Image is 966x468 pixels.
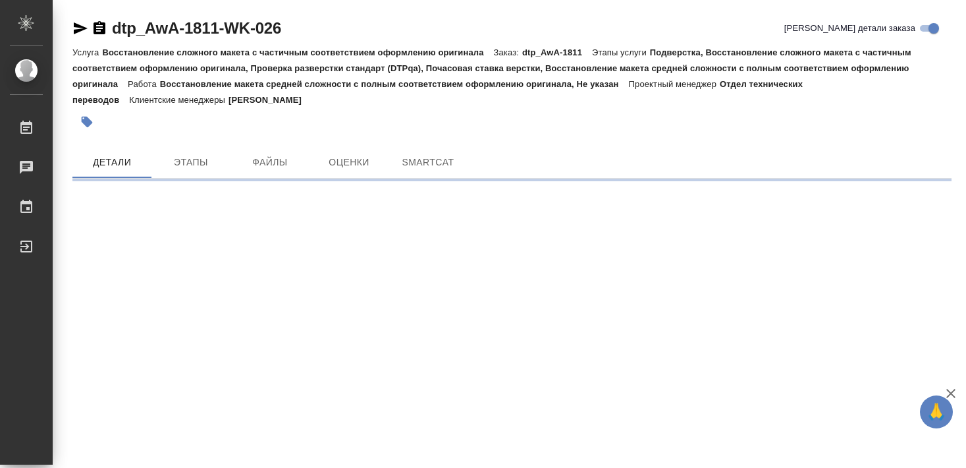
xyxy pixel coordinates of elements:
span: Этапы [159,154,223,171]
span: Файлы [238,154,302,171]
p: Проектный менеджер [629,79,720,89]
p: Подверстка, Восстановление сложного макета с частичным соответствием оформлению оригинала, Провер... [72,47,911,89]
p: Услуга [72,47,102,57]
span: SmartCat [396,154,460,171]
p: Работа [128,79,160,89]
a: dtp_AwA-1811-WK-026 [112,19,281,37]
span: Оценки [317,154,381,171]
button: 🙏 [920,395,953,428]
button: Скопировать ссылку для ЯМессенджера [72,20,88,36]
span: 🙏 [925,398,948,426]
p: Этапы услуги [592,47,650,57]
span: [PERSON_NAME] детали заказа [784,22,915,35]
p: Клиентские менеджеры [129,95,228,105]
p: Заказ: [494,47,522,57]
p: Восстановление макета средней сложности с полным соответствием оформлению оригинала, Не указан [160,79,629,89]
button: Скопировать ссылку [92,20,107,36]
p: [PERSON_NAME] [228,95,311,105]
p: dtp_AwA-1811 [522,47,592,57]
span: Детали [80,154,144,171]
button: Добавить тэг [72,107,101,136]
p: Восстановление сложного макета с частичным соответствием оформлению оригинала [102,47,493,57]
